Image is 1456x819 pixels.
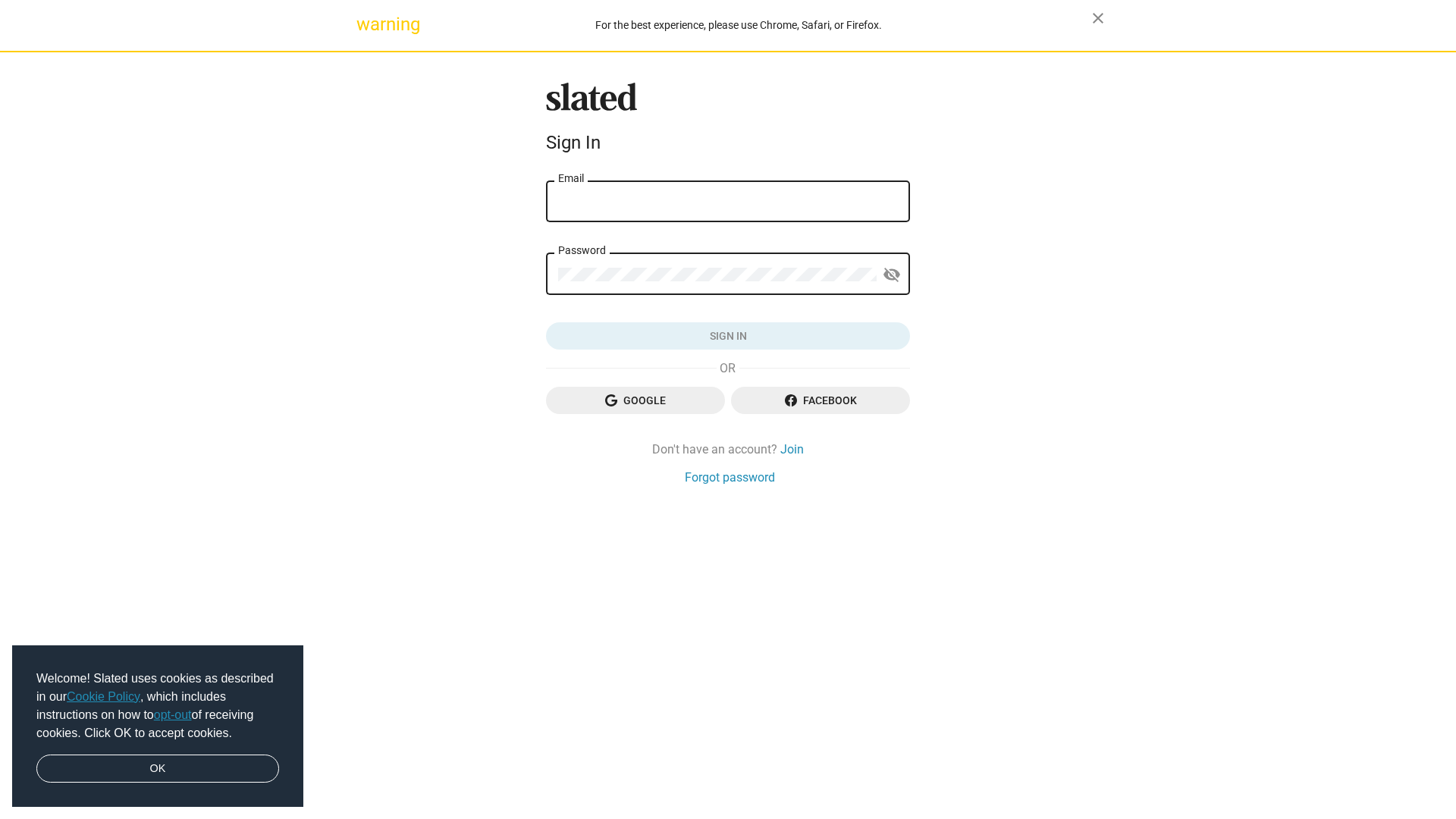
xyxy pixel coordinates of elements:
div: Sign In [546,132,910,153]
div: Don't have an account? [546,441,910,457]
a: Forgot password [685,469,775,485]
a: Cookie Policy [67,690,140,703]
span: Welcome! Slated uses cookies as described in our , which includes instructions on how to of recei... [36,670,279,742]
span: Facebook [743,387,898,414]
button: Facebook [731,387,910,414]
sl-branding: Sign In [546,83,910,160]
button: Show password [877,260,907,290]
mat-icon: close [1089,9,1107,27]
mat-icon: visibility_off [883,263,901,287]
mat-icon: warning [356,15,375,33]
div: cookieconsent [12,645,303,808]
a: Join [780,441,804,457]
div: For the best experience, please use Chrome, Safari, or Firefox. [385,15,1092,36]
a: opt-out [154,708,192,721]
button: Google [546,387,725,414]
span: Google [558,387,713,414]
a: dismiss cookie message [36,755,279,783]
